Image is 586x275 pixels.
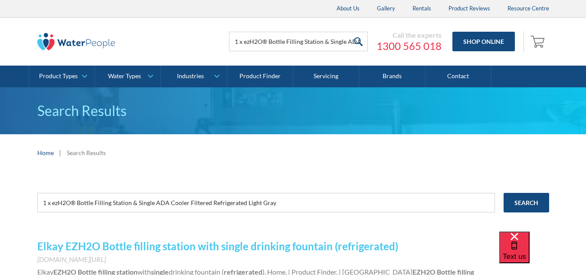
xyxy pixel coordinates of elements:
a: Product Finder [227,66,293,87]
a: Home [37,148,54,157]
div: Call the experts [376,31,442,40]
div: | [58,147,62,158]
h1: Search Results [37,100,549,121]
input: Search products [229,32,368,51]
img: shopping cart [530,34,547,48]
input: e.g. chilled water cooler [37,193,495,212]
iframe: podium webchat widget bubble [499,232,586,275]
a: Product Types [29,66,95,87]
div: Industries [177,73,204,80]
a: Elkay EZH2O Bottle filling station with single drinking fountain (refrigerated) [37,240,398,252]
div: Water Types [108,73,141,80]
a: Shop Online [452,32,515,51]
a: Brands [359,66,425,87]
a: Contact [426,66,491,87]
div: [DOMAIN_NAME][URL] [37,254,549,265]
div: Product Types [39,73,78,80]
a: Servicing [293,66,359,87]
a: 1300 565 018 [376,40,442,53]
div: Search Results [67,148,106,157]
img: The Water People [37,33,115,50]
input: Search [504,193,549,212]
a: Industries [161,66,226,87]
a: Water Types [95,66,160,87]
a: Open empty cart [528,31,549,52]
